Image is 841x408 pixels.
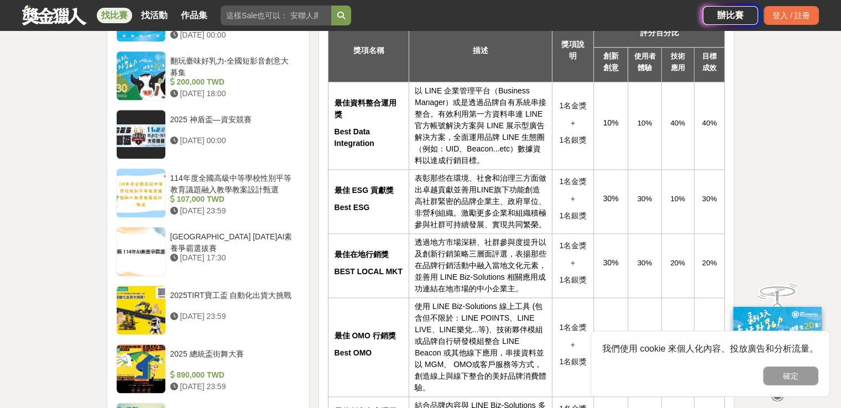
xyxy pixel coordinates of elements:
strong: Best Data Integration [334,127,374,148]
span: 30% [702,195,717,203]
div: [DATE] 23:59 [170,205,296,217]
span: 10% [638,119,652,127]
span: 1名金獎 [559,323,587,332]
strong: 獎項說明 [561,40,584,60]
strong: 最佳 ESG 貢獻獎 [334,186,393,195]
div: 登入 / 註冊 [764,6,819,25]
a: 2025TIRT寶工盃 自動化出貨大挑戰 [DATE] 23:59 [116,285,301,335]
div: 2025 總統盃街舞大賽 [170,348,296,369]
span: 30% [603,258,619,267]
span: ＋ [569,340,577,349]
span: 20% [670,259,685,267]
strong: Best OMO [334,348,372,357]
strong: 評分百分比 [640,28,678,37]
strong: BEST LOCAL MKT [334,267,402,276]
div: [DATE] 23:59 [170,381,296,393]
span: 1名金獎 [559,241,587,250]
span: 1名銀獎 [559,211,587,220]
a: 找比賽 [97,8,132,23]
span: 透過地方市場深耕、社群參與度提升以及創新行銷策略三層面評選，表揚那些在品牌行銷活動中融入當地文化元素，並善用 LINE Biz-Solutions 相關應用成功連結在地市場的中小企業主。 [415,238,546,293]
strong: 技術應用 [671,52,685,72]
strong: 獎項名稱 [353,46,384,55]
div: [DATE] 23:59 [170,311,296,322]
strong: 使用者體驗 [634,52,655,72]
span: 我們使用 cookie 來個人化內容、投放廣告和分析流量。 [602,344,818,353]
a: 2025 總統盃街舞大賽 890,000 TWD [DATE] 23:59 [116,344,301,394]
div: 翻玩臺味好乳力-全國短影音創意大募集 [170,55,296,76]
div: 107,000 TWD [170,193,296,205]
div: 114年度全國高級中等學校性別平等教育議題融入教學教案設計甄選 [170,172,296,193]
strong: 描述 [473,46,488,55]
div: 890,000 TWD [170,369,296,381]
div: [DATE] 18:00 [170,88,296,100]
strong: 最佳資料整合運用獎 [334,98,396,119]
span: 1名銀獎 [559,135,587,144]
a: 2025 神盾盃—資安競賽 [DATE] 00:00 [116,109,301,159]
span: 10% [603,118,619,127]
a: 翻玩臺味好乳力-全國短影音創意大募集 200,000 TWD [DATE] 18:00 [116,51,301,101]
strong: 目標成效 [702,52,717,72]
span: 10% [670,195,685,203]
span: ＋ [569,258,577,267]
span: 30% [638,259,652,267]
div: 2025 神盾盃—資安競賽 [170,114,296,135]
div: 200,000 TWD [170,76,296,88]
div: [DATE] 17:30 [170,252,296,264]
span: 1名銀獎 [559,357,587,366]
a: 114年度全國高級中等學校性別平等教育議題融入教學教案設計甄選 107,000 TWD [DATE] 23:59 [116,168,301,218]
span: 以 LINE 企業管理平台（Business Manager）或是透過品牌自有系統串接整合。有效利用第一方資料串連 LINE 官方帳號解決方案與 LINE 展示型廣告解決方案，全面運用品牌 LI... [415,86,546,165]
span: 1名金獎 [559,101,587,110]
strong: Best ESG [334,203,369,212]
div: [GEOGRAPHIC_DATA] [DATE]AI素養爭霸選拔賽 [170,231,296,252]
span: 1名銀獎 [559,275,587,284]
span: 30% [638,195,652,203]
div: 2025TIRT寶工盃 自動化出貨大挑戰 [170,290,296,311]
span: 30% [603,194,619,203]
span: ＋ [569,194,577,203]
strong: 創新創意 [603,51,619,72]
button: 確定 [763,367,818,385]
div: [DATE] 00:00 [170,29,296,41]
a: 作品集 [176,8,212,23]
span: 使用 LINE Biz-Solutions 線上工具 (包含但不限於：LINE POINTS、LINE LIVE、LINE樂兌...等)、技術夥伴模組或品牌自行研發模組整合 LINE Beaco... [415,302,546,392]
strong: 最佳在地行銷獎 [334,250,388,259]
span: ＋ [569,118,577,127]
a: 辦比賽 [703,6,758,25]
span: 20% [702,259,717,267]
img: c171a689-fb2c-43c6-a33c-e56b1f4b2190.jpg [733,306,822,379]
span: 1名金獎 [559,177,587,186]
strong: 最佳 OMO 行銷獎 [334,331,395,340]
span: 表彰那些在環境、社會和治理三方面做出卓越貢獻並善用LINE旗下功能創造高社群緊密的品牌企業主、政府單位、非營利組織。激勵更多企業和組織積極參與社群可持續發展、實現共同繁榮。 [415,174,546,229]
a: [GEOGRAPHIC_DATA] [DATE]AI素養爭霸選拔賽 [DATE] 17:30 [116,227,301,276]
div: [DATE] 00:00 [170,135,296,147]
span: 40% [670,119,685,127]
input: 這樣Sale也可以： 安聯人壽創意銷售法募集 [221,6,331,25]
span: 40% [702,119,717,127]
a: 找活動 [137,8,172,23]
